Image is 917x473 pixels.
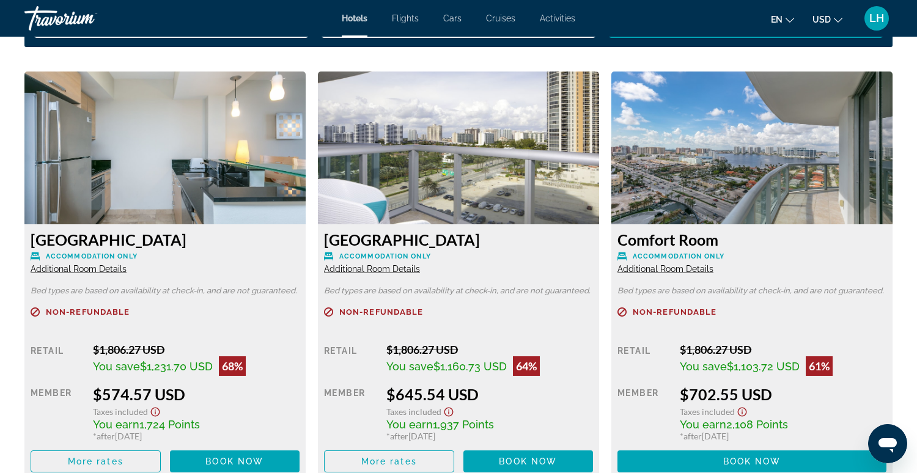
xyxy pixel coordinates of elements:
[219,356,246,376] div: 68%
[139,418,200,431] span: 1,724 Points
[386,418,433,431] span: You earn
[683,431,702,441] span: after
[680,418,726,431] span: You earn
[806,356,833,376] div: 61%
[812,15,831,24] span: USD
[771,10,794,28] button: Change language
[93,418,139,431] span: You earn
[611,71,893,224] img: 656cef68-e05e-4309-b06d-d950de66fca4.jpeg
[361,457,417,466] span: More rates
[170,450,300,472] button: Book now
[324,264,420,274] span: Additional Room Details
[93,385,300,403] div: $574.57 USD
[735,403,749,417] button: Show Taxes and Fees disclaimer
[68,457,123,466] span: More rates
[46,308,130,316] span: Non-refundable
[93,431,300,441] div: * [DATE]
[499,457,557,466] span: Book now
[31,385,84,441] div: Member
[93,360,140,373] span: You save
[727,360,800,373] span: $1,103.72 USD
[390,431,408,441] span: after
[386,360,433,373] span: You save
[726,418,788,431] span: 2,108 Points
[24,2,147,34] a: Travorium
[441,403,456,417] button: Show Taxes and Fees disclaimer
[617,264,713,274] span: Additional Room Details
[34,7,309,38] button: Check-in date: Nov 2, 2025 Check-out date: Nov 5, 2025
[386,343,593,356] div: $1,806.27 USD
[486,13,515,23] a: Cruises
[723,457,781,466] span: Book now
[46,252,138,260] span: Accommodation Only
[324,230,593,249] h3: [GEOGRAPHIC_DATA]
[140,360,213,373] span: $1,231.70 USD
[31,230,300,249] h3: [GEOGRAPHIC_DATA]
[633,252,724,260] span: Accommodation Only
[24,71,306,224] img: cc686b44-f19d-4fc5-807a-46664b43f748.jpeg
[324,385,377,441] div: Member
[868,424,907,463] iframe: Button to launch messaging window
[97,431,115,441] span: after
[386,385,593,403] div: $645.54 USD
[342,13,367,23] a: Hotels
[812,10,842,28] button: Change currency
[31,264,127,274] span: Additional Room Details
[680,406,735,417] span: Taxes included
[324,450,454,472] button: More rates
[617,287,886,295] p: Bed types are based on availability at check-in, and are not guaranteed.
[443,13,462,23] a: Cars
[386,406,441,417] span: Taxes included
[680,360,727,373] span: You save
[339,252,431,260] span: Accommodation Only
[339,308,423,316] span: Non-refundable
[617,230,886,249] h3: Comfort Room
[433,360,507,373] span: $1,160.73 USD
[318,71,599,224] img: b209a029-5972-4947-a77d-9b2a271415a2.jpeg
[633,308,716,316] span: Non-refundable
[31,287,300,295] p: Bed types are based on availability at check-in, and are not guaranteed.
[513,356,540,376] div: 64%
[386,431,593,441] div: * [DATE]
[680,343,886,356] div: $1,806.27 USD
[433,418,494,431] span: 1,937 Points
[392,13,419,23] a: Flights
[540,13,575,23] a: Activities
[148,403,163,417] button: Show Taxes and Fees disclaimer
[617,385,671,441] div: Member
[617,450,886,472] button: Book now
[34,7,883,38] div: Search widget
[680,431,886,441] div: * [DATE]
[93,406,148,417] span: Taxes included
[771,15,783,24] span: en
[463,450,594,472] button: Book now
[324,287,593,295] p: Bed types are based on availability at check-in, and are not guaranteed.
[31,343,84,376] div: Retail
[324,343,377,376] div: Retail
[861,5,893,31] button: User Menu
[31,450,161,472] button: More rates
[617,343,671,376] div: Retail
[205,457,263,466] span: Book now
[869,12,884,24] span: LH
[93,343,300,356] div: $1,806.27 USD
[680,385,886,403] div: $702.55 USD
